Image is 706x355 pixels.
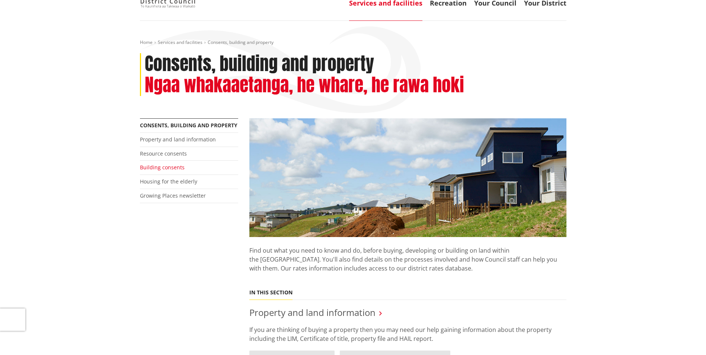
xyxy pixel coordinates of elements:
[140,136,216,143] a: Property and land information
[140,164,185,171] a: Building consents
[249,306,376,319] a: Property and land information
[249,237,566,282] p: Find out what you need to know and do, before buying, developing or building on land within the [...
[140,150,187,157] a: Resource consents
[140,192,206,199] a: Growing Places newsletter
[140,178,197,185] a: Housing for the elderly
[140,122,237,129] a: Consents, building and property
[208,39,274,45] span: Consents, building and property
[249,118,566,237] img: Land-and-property-landscape
[140,39,566,46] nav: breadcrumb
[140,39,153,45] a: Home
[145,74,464,96] h2: Ngaa whakaaetanga, he whare, he rawa hoki
[249,290,293,296] h5: In this section
[145,53,374,75] h1: Consents, building and property
[158,39,202,45] a: Services and facilities
[249,325,566,343] p: If you are thinking of buying a property then you may need our help gaining information about the...
[672,324,699,351] iframe: Messenger Launcher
